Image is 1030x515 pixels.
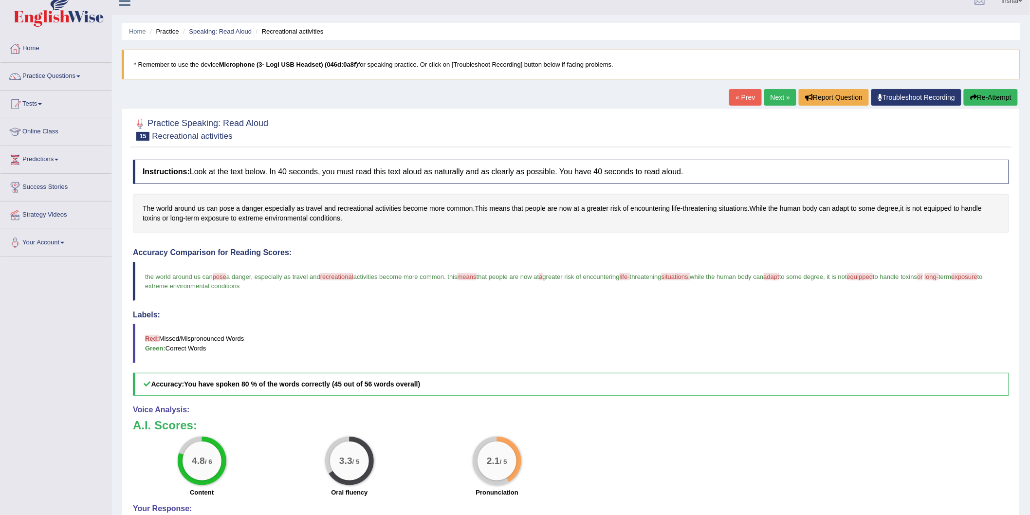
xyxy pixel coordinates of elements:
span: Click to see word definition [306,203,323,214]
span: Click to see word definition [325,203,336,214]
span: Click to see word definition [901,203,904,214]
h4: Voice Analysis: [133,405,1009,414]
span: to extreme environmental conditions [145,273,985,290]
a: Speaking: Read Aloud [189,28,252,35]
span: or [918,273,923,280]
div: , . - . , - . [133,194,1009,233]
b: You have spoken 80 % of the words correctly (45 out of 56 words overall) [184,380,420,388]
big: 4.8 [192,456,205,466]
b: A.I. Scores: [133,419,197,432]
label: Oral fluency [331,488,368,497]
span: Click to see word definition [265,203,294,214]
li: Recreational activities [254,27,324,36]
span: Click to see word definition [201,213,229,223]
span: Click to see word definition [750,203,767,214]
a: Practice Questions [0,63,111,87]
span: Click to see word definition [610,203,621,214]
span: especially as travel and [255,273,320,280]
span: pose [213,273,226,280]
span: Click to see word definition [548,203,557,214]
span: the world around us can [145,273,213,280]
blockquote: * Remember to use the device for speaking practice. Or click on [Troubleshoot Recording] button b... [122,50,1020,79]
span: Click to see word definition [769,203,778,214]
span: Click to see word definition [231,213,237,223]
span: greater risk of encountering [543,273,620,280]
span: life- [620,273,630,280]
span: term [939,273,952,280]
span: Click to see word definition [156,203,172,214]
span: Click to see word definition [338,203,373,214]
span: activities become more common [353,273,444,280]
big: 3.3 [339,456,352,466]
span: it is not [827,273,847,280]
span: Click to see word definition [961,203,982,214]
span: Click to see word definition [220,203,234,214]
span: a [539,273,542,280]
span: Click to see word definition [404,203,428,214]
span: . [444,273,446,280]
span: while the human body can [690,273,764,280]
span: Click to see word definition [310,213,340,223]
span: Click to see word definition [851,203,857,214]
span: Click to see word definition [719,203,748,214]
big: 2.1 [487,456,500,466]
span: Click to see word definition [236,203,240,214]
button: Re-Attempt [964,89,1018,106]
span: Click to see word definition [170,213,183,223]
span: Click to see word definition [143,213,161,223]
span: a danger [226,273,251,280]
span: Click to see word definition [475,203,488,214]
span: , [251,273,253,280]
small: Recreational activities [152,131,232,141]
span: situations. [662,273,690,280]
h4: Look at the text below. In 40 seconds, you must read this text aloud as naturally and as clearly ... [133,160,1009,184]
span: Click to see word definition [587,203,608,214]
span: adapt [764,273,780,280]
a: Strategy Videos [0,202,111,226]
span: Click to see word definition [490,203,510,214]
span: Click to see word definition [924,203,952,214]
blockquote: Missed/Mispronounced Words Correct Words [133,324,1009,363]
b: Red: [145,335,159,342]
span: means [458,273,477,280]
span: Click to see word definition [447,203,473,214]
h5: Accuracy: [133,373,1009,396]
span: Click to see word definition [239,213,263,223]
a: Next » [764,89,796,106]
a: Predictions [0,146,111,170]
label: Pronunciation [476,488,518,497]
small: / 5 [352,458,360,465]
span: Click to see word definition [198,203,205,214]
span: that people are now at [477,273,539,280]
b: Green: [145,345,166,352]
span: Click to see word definition [375,203,402,214]
span: Click to see word definition [574,203,580,214]
span: Click to see word definition [859,203,875,214]
span: Click to see word definition [242,203,263,214]
h4: Labels: [133,311,1009,319]
a: Tests [0,91,111,115]
h4: Your Response: [133,504,1009,513]
button: Report Question [799,89,869,106]
span: Click to see word definition [429,203,445,214]
label: Content [190,488,214,497]
h4: Accuracy Comparison for Reading Scores: [133,248,1009,257]
span: Click to see word definition [877,203,899,214]
span: Click to see word definition [297,203,304,214]
span: exposure [952,273,977,280]
span: Click to see word definition [559,203,572,214]
span: Click to see word definition [265,213,308,223]
li: Practice [147,27,179,36]
a: Troubleshoot Recording [871,89,961,106]
span: Click to see word definition [672,203,681,214]
span: Click to see word definition [906,203,911,214]
span: long- [925,273,939,280]
span: Click to see word definition [581,203,585,214]
span: Click to see word definition [162,213,168,223]
span: Click to see word definition [954,203,960,214]
span: threatening [630,273,662,280]
span: Click to see word definition [174,203,196,214]
span: to some degree [779,273,823,280]
span: Click to see word definition [207,203,218,214]
span: recreational [320,273,353,280]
